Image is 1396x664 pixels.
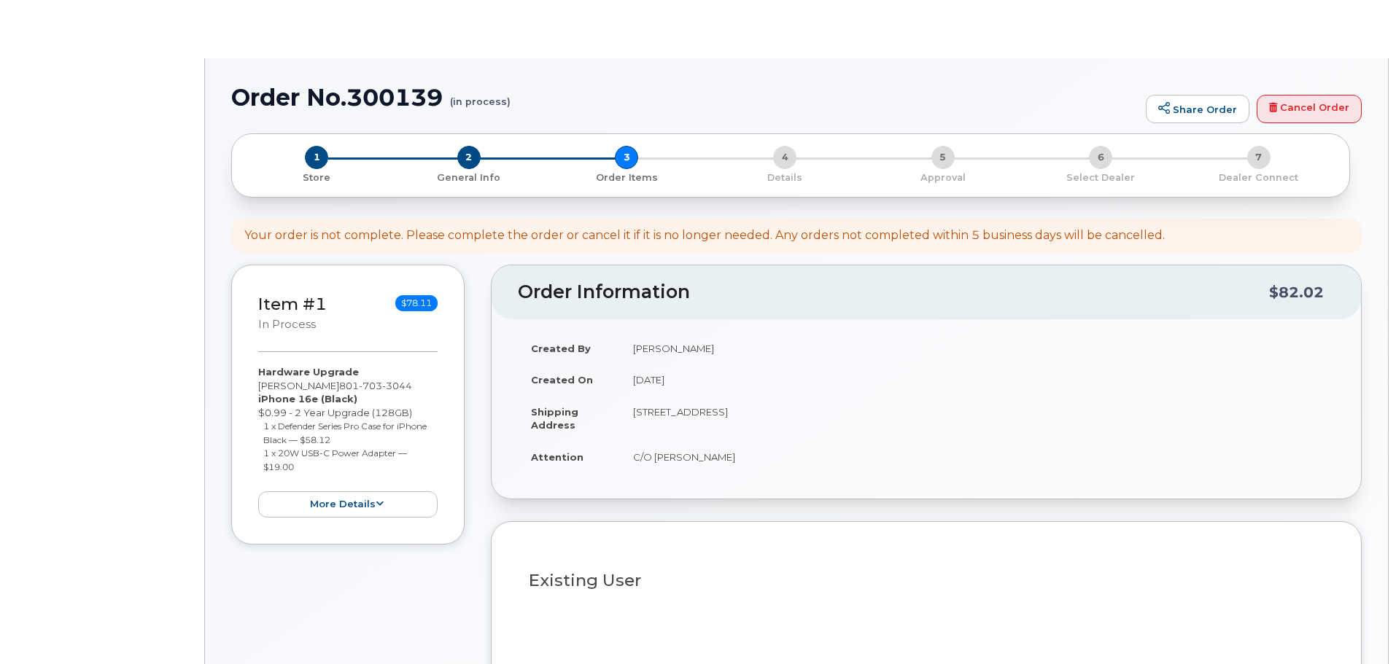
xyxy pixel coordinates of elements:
[450,85,511,107] small: (in process)
[359,380,382,391] span: 703
[518,282,1269,302] h2: Order Information
[305,146,328,169] span: 1
[258,491,438,518] button: more details
[1146,95,1249,124] a: Share Order
[258,318,316,331] small: in process
[457,146,481,169] span: 2
[382,380,412,391] span: 3044
[258,294,327,314] a: Item #1
[244,227,1165,244] div: Your order is not complete. Please complete the order or cancel it if it is no longer needed. Any...
[263,448,407,472] small: 1 x 20W USB-C Power Adapter — $19.00
[531,406,578,431] strong: Shipping Address
[620,396,1335,441] td: [STREET_ADDRESS]
[258,393,357,405] strong: iPhone 16e (Black)
[620,332,1335,364] td: [PERSON_NAME]
[620,364,1335,396] td: [DATE]
[249,171,384,184] p: Store
[339,380,412,391] span: 801
[390,169,548,184] a: 2 General Info
[231,85,1139,110] h1: Order No.300139
[258,366,359,378] strong: Hardware Upgrade
[529,571,1324,590] h3: Existing User
[620,441,1335,473] td: C/O [PERSON_NAME]
[395,295,438,311] span: $78.11
[263,421,427,445] small: 1 x Defender Series Pro Case for iPhone Black — $58.12
[396,171,543,184] p: General Info
[244,169,390,184] a: 1 Store
[531,343,591,354] strong: Created By
[1269,278,1324,306] div: $82.02
[531,451,583,463] strong: Attention
[531,374,593,386] strong: Created On
[1257,95,1362,124] a: Cancel Order
[258,365,438,517] div: [PERSON_NAME] $0.99 - 2 Year Upgrade (128GB)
